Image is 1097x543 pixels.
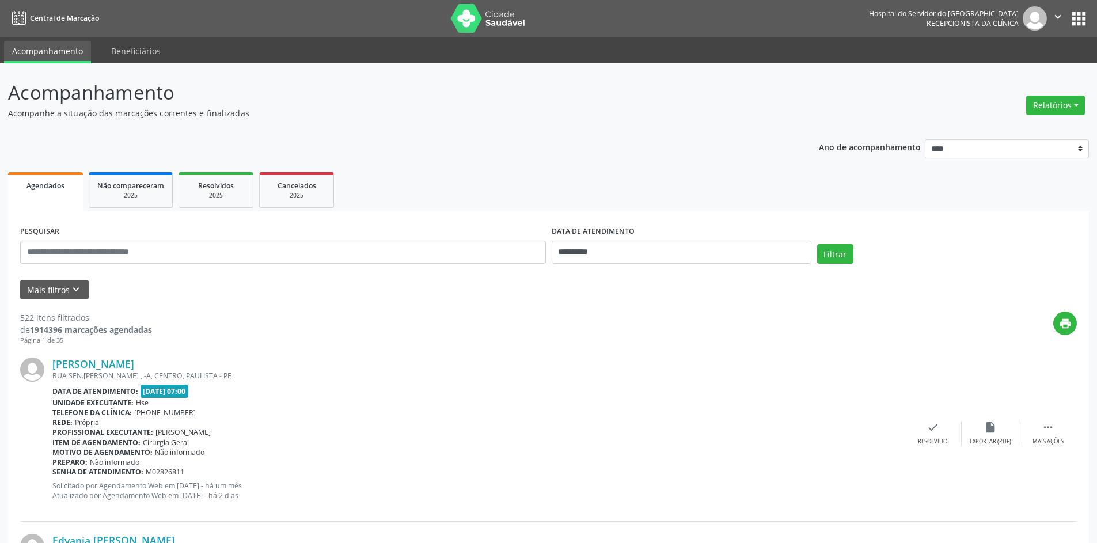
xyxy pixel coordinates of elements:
[278,181,316,191] span: Cancelados
[8,78,765,107] p: Acompanhamento
[1059,317,1072,330] i: print
[20,324,152,336] div: de
[20,358,44,382] img: img
[927,18,1019,28] span: Recepcionista da clínica
[70,283,82,296] i: keyboard_arrow_down
[1042,421,1054,434] i: 
[20,280,89,300] button: Mais filtroskeyboard_arrow_down
[869,9,1019,18] div: Hospital do Servidor do [GEOGRAPHIC_DATA]
[1023,6,1047,31] img: img
[187,191,245,200] div: 2025
[52,457,88,467] b: Preparo:
[8,107,765,119] p: Acompanhe a situação das marcações correntes e finalizadas
[52,358,134,370] a: [PERSON_NAME]
[20,336,152,345] div: Página 1 de 35
[552,223,635,241] label: DATA DE ATENDIMENTO
[927,421,939,434] i: check
[146,467,184,477] span: M02826811
[52,408,132,417] b: Telefone da clínica:
[1033,438,1064,446] div: Mais ações
[970,438,1011,446] div: Exportar (PDF)
[817,244,853,264] button: Filtrar
[103,41,169,61] a: Beneficiários
[52,371,904,381] div: RUA SEN.[PERSON_NAME] , -A, CENTRO, PAULISTA - PE
[52,447,153,457] b: Motivo de agendamento:
[26,181,64,191] span: Agendados
[52,481,904,500] p: Solicitado por Agendamento Web em [DATE] - há um mês Atualizado por Agendamento Web em [DATE] - h...
[52,417,73,427] b: Rede:
[52,467,143,477] b: Senha de atendimento:
[1047,6,1069,31] button: 
[52,386,138,396] b: Data de atendimento:
[4,41,91,63] a: Acompanhamento
[52,398,134,408] b: Unidade executante:
[136,398,149,408] span: Hse
[20,312,152,324] div: 522 itens filtrados
[97,181,164,191] span: Não compareceram
[155,427,211,437] span: [PERSON_NAME]
[268,191,325,200] div: 2025
[1069,9,1089,29] button: apps
[97,191,164,200] div: 2025
[134,408,196,417] span: [PHONE_NUMBER]
[52,427,153,437] b: Profissional executante:
[155,447,204,457] span: Não informado
[198,181,234,191] span: Resolvidos
[918,438,947,446] div: Resolvido
[52,438,141,447] b: Item de agendamento:
[141,385,189,398] span: [DATE] 07:00
[75,417,99,427] span: Própria
[143,438,189,447] span: Cirurgia Geral
[30,13,99,23] span: Central de Marcação
[20,223,59,241] label: PESQUISAR
[1052,10,1064,23] i: 
[819,139,921,154] p: Ano de acompanhamento
[90,457,139,467] span: Não informado
[1026,96,1085,115] button: Relatórios
[8,9,99,28] a: Central de Marcação
[30,324,152,335] strong: 1914396 marcações agendadas
[984,421,997,434] i: insert_drive_file
[1053,312,1077,335] button: print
